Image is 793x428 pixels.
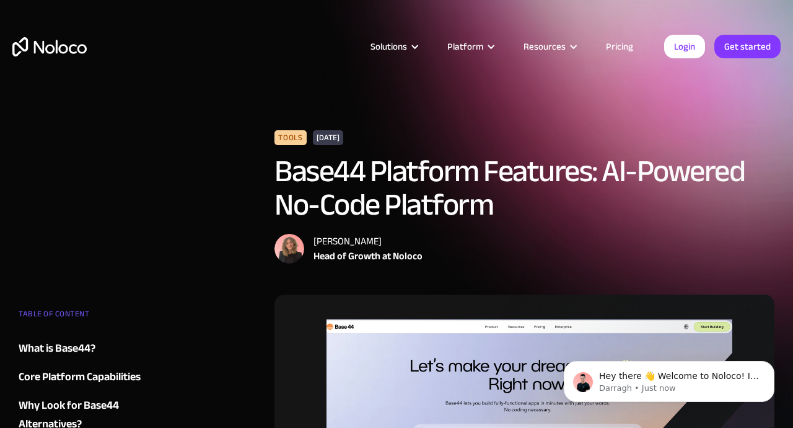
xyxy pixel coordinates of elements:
[19,305,169,329] div: TABLE OF CONTENT
[447,38,483,55] div: Platform
[524,38,566,55] div: Resources
[274,154,774,221] h1: Base44 Platform Features: AI-Powered No-Code Platform
[590,38,649,55] a: Pricing
[714,35,781,58] a: Get started
[19,339,95,358] div: What is Base44?
[545,335,793,422] iframe: Intercom notifications message
[313,234,423,249] div: [PERSON_NAME]
[19,368,169,386] a: Core Platform Capabilities
[19,368,141,386] div: Core Platform Capabilities
[432,38,508,55] div: Platform
[313,249,423,264] div: Head of Growth at Noloco
[274,130,306,145] div: Tools
[355,38,432,55] div: Solutions
[313,130,343,145] div: [DATE]
[19,339,169,358] a: What is Base44?
[508,38,590,55] div: Resources
[664,35,705,58] a: Login
[12,37,87,56] a: home
[370,38,407,55] div: Solutions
